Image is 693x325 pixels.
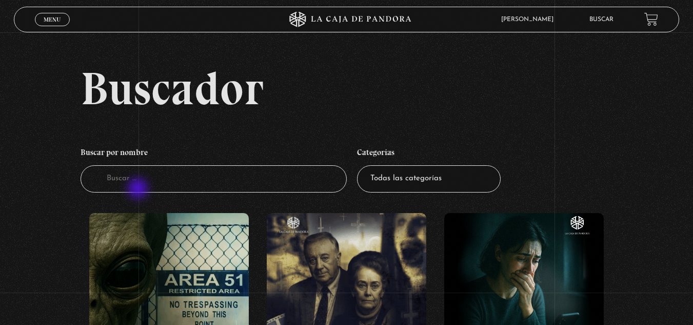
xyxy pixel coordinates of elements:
[40,25,64,32] span: Cerrar
[44,16,61,23] span: Menu
[81,142,347,166] h4: Buscar por nombre
[496,16,564,23] span: [PERSON_NAME]
[589,16,613,23] a: Buscar
[81,65,679,111] h2: Buscador
[644,12,658,26] a: View your shopping cart
[357,142,501,166] h4: Categorías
